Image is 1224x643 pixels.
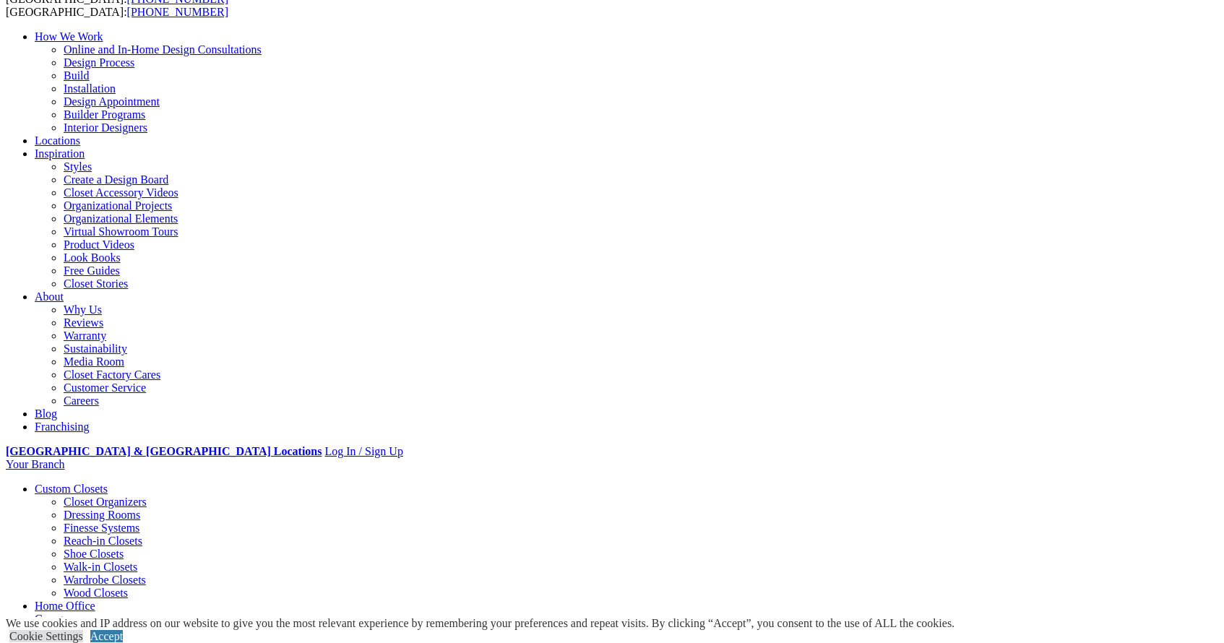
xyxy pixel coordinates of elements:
a: Design Appointment [64,95,160,108]
a: Custom Closets [35,483,108,495]
a: [PHONE_NUMBER] [127,6,228,18]
a: Organizational Projects [64,199,172,212]
a: Online and In-Home Design Consultations [64,43,262,56]
a: Customer Service [64,381,146,394]
a: Locations [35,134,80,147]
a: Wardrobe Closets [64,574,146,586]
a: Closet Accessory Videos [64,186,178,199]
a: Warranty [64,329,106,342]
a: Wood Closets [64,587,128,599]
a: Product Videos [64,238,134,251]
a: Sustainability [64,342,127,355]
a: Walk-in Closets [64,561,137,573]
a: Organizational Elements [64,212,178,225]
a: Franchising [35,420,90,433]
a: Your Branch [6,458,64,470]
a: Log In / Sign Up [324,445,402,457]
a: Virtual Showroom Tours [64,225,178,238]
a: How We Work [35,30,103,43]
a: Free Guides [64,264,120,277]
a: Why Us [64,303,102,316]
a: [GEOGRAPHIC_DATA] & [GEOGRAPHIC_DATA] Locations [6,445,322,457]
a: Dressing Rooms [64,509,140,521]
a: Look Books [64,251,121,264]
a: Accept [90,630,123,642]
a: Design Process [64,56,134,69]
a: About [35,290,64,303]
a: Cookie Settings [9,630,83,642]
a: Builder Programs [64,108,145,121]
a: Interior Designers [64,121,147,134]
a: Garage [35,613,68,625]
a: Styles [64,160,92,173]
a: Build [64,69,90,82]
a: Closet Organizers [64,496,147,508]
a: Create a Design Board [64,173,168,186]
a: Closet Factory Cares [64,368,160,381]
div: We use cookies and IP address on our website to give you the most relevant experience by remember... [6,617,954,630]
a: Blog [35,407,57,420]
a: Careers [64,394,99,407]
a: Finesse Systems [64,522,139,534]
a: Home Office [35,600,95,612]
a: Inspiration [35,147,85,160]
a: Closet Stories [64,277,128,290]
a: Reviews [64,316,103,329]
a: Shoe Closets [64,548,124,560]
a: Media Room [64,355,124,368]
a: Installation [64,82,116,95]
a: Reach-in Closets [64,535,142,547]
